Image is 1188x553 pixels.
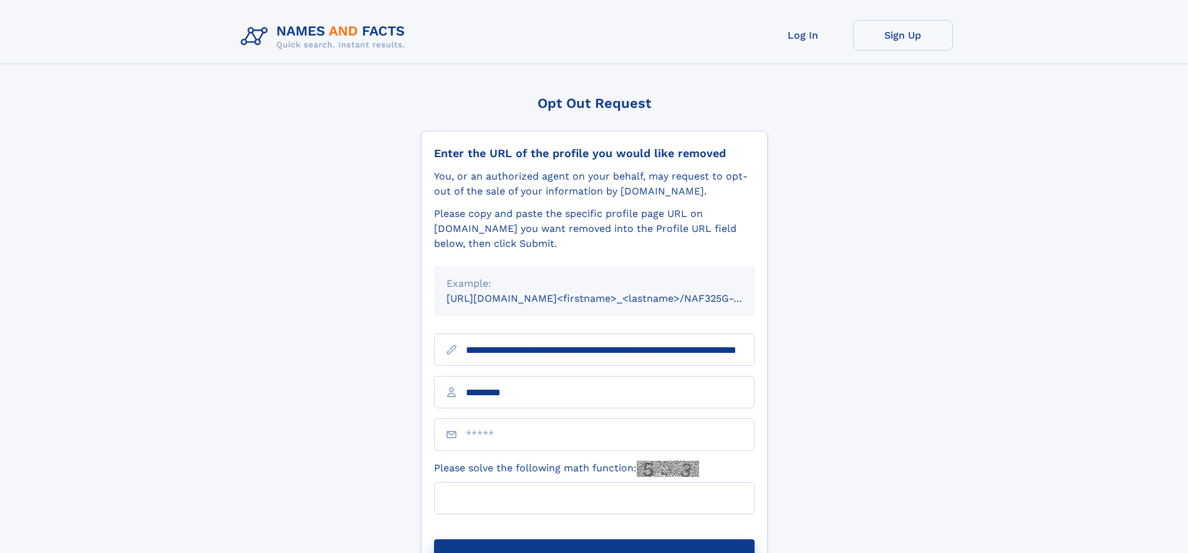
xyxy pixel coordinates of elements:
small: [URL][DOMAIN_NAME]<firstname>_<lastname>/NAF325G-xxxxxxxx [447,292,778,304]
div: Enter the URL of the profile you would like removed [434,147,755,160]
div: Please copy and paste the specific profile page URL on [DOMAIN_NAME] you want removed into the Pr... [434,206,755,251]
label: Please solve the following math function: [434,461,699,477]
div: You, or an authorized agent on your behalf, may request to opt-out of the sale of your informatio... [434,169,755,199]
div: Opt Out Request [421,95,768,111]
a: Sign Up [853,20,953,50]
img: Logo Names and Facts [236,20,415,54]
a: Log In [753,20,853,50]
div: Example: [447,276,742,291]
